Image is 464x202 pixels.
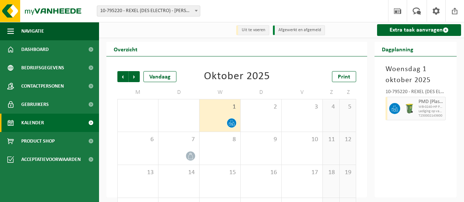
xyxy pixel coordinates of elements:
span: 2 [244,103,278,111]
span: T250002143600 [419,114,443,118]
span: Bedrijfsgegevens [21,59,64,77]
span: 5 [343,103,352,111]
span: 12 [343,136,352,144]
h3: Woensdag 1 oktober 2025 [386,64,446,86]
span: Dashboard [21,40,49,59]
span: 8 [203,136,237,144]
span: Kalender [21,114,44,132]
span: Volgende [129,71,140,82]
span: 15 [203,169,237,177]
span: 18 [326,169,336,177]
span: 9 [244,136,278,144]
span: 16 [244,169,278,177]
span: Acceptatievoorwaarden [21,150,81,169]
td: D [158,86,200,99]
td: V [282,86,323,99]
td: Z [340,86,357,99]
span: 7 [162,136,196,144]
td: M [117,86,158,99]
h2: Dagplanning [375,42,421,56]
span: 11 [326,136,336,144]
span: 10-795220 - REXEL (DES ELECTRO) - MOEN [97,6,200,16]
span: Navigatie [21,22,44,40]
span: PMD (Plastiek, Metaal, Drankkartons) (bedrijven) [419,99,443,105]
div: 10-795220 - REXEL (DES ELECTRO) - [PERSON_NAME] [386,89,446,97]
span: 13 [121,169,154,177]
a: Extra taak aanvragen [377,24,461,36]
div: Oktober 2025 [204,71,270,82]
div: Vandaag [143,71,176,82]
span: WB-0240-HP PMD (Plastiek, Metaal, Drankkartons) (bedrijven) [419,105,443,109]
span: Contactpersonen [21,77,64,95]
td: Z [323,86,340,99]
span: 3 [285,103,319,111]
td: D [241,86,282,99]
span: 4 [326,103,336,111]
span: 6 [121,136,154,144]
span: 19 [343,169,352,177]
span: Lediging op vaste frequentie [419,109,443,114]
li: Afgewerkt en afgemeld [273,25,325,35]
td: W [200,86,241,99]
span: Gebruikers [21,95,49,114]
span: 10-795220 - REXEL (DES ELECTRO) - MOEN [97,5,200,16]
span: Print [338,74,350,80]
span: Vorige [117,71,128,82]
h2: Overzicht [106,42,145,56]
span: 14 [162,169,196,177]
li: Uit te voeren [236,25,269,35]
span: 1 [203,103,237,111]
img: WB-0240-HPE-GN-50 [404,103,415,114]
span: Product Shop [21,132,55,150]
span: 17 [285,169,319,177]
span: 10 [285,136,319,144]
a: Print [332,71,356,82]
